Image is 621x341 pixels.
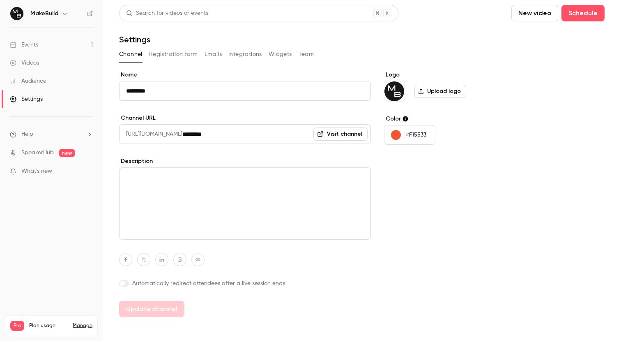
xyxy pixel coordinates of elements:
img: MakeBuild [10,7,23,20]
label: Automatically redirect attendees after a live session ends [119,279,371,288]
div: Settings [10,95,43,103]
a: SpeakerHub [21,148,54,157]
label: Upload logo [414,85,466,98]
div: Events [10,41,38,49]
span: [URL][DOMAIN_NAME] [119,124,182,144]
button: New video [511,5,558,21]
li: help-dropdown-opener [10,130,93,139]
label: Logo [384,71,510,79]
span: What's new [21,167,52,176]
a: Manage [73,322,92,329]
h6: MakeBuild [30,9,58,18]
h1: Settings [119,35,150,44]
iframe: Noticeable Trigger [83,168,93,175]
label: Description [119,157,371,165]
div: Search for videos or events [126,9,208,18]
p: #F15533 [406,131,426,139]
span: 0 [80,332,83,337]
p: Videos [10,331,26,338]
button: #F15533 [384,125,435,145]
a: Visit channel [313,128,368,141]
label: Name [119,71,371,79]
button: Emails [205,48,222,61]
button: Registration form [149,48,198,61]
label: Channel URL [119,114,371,122]
span: Pro [10,321,24,331]
p: / 90 [80,331,92,338]
button: Team [299,48,314,61]
button: Schedule [561,5,605,21]
span: Plan usage [29,322,68,329]
div: Videos [10,59,39,67]
button: Channel [119,48,143,61]
span: new [59,149,75,157]
button: Widgets [269,48,292,61]
div: Audience [10,77,46,85]
label: Color [384,115,510,123]
button: Integrations [228,48,262,61]
span: Help [21,130,33,139]
img: MakeBuild [384,81,404,101]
